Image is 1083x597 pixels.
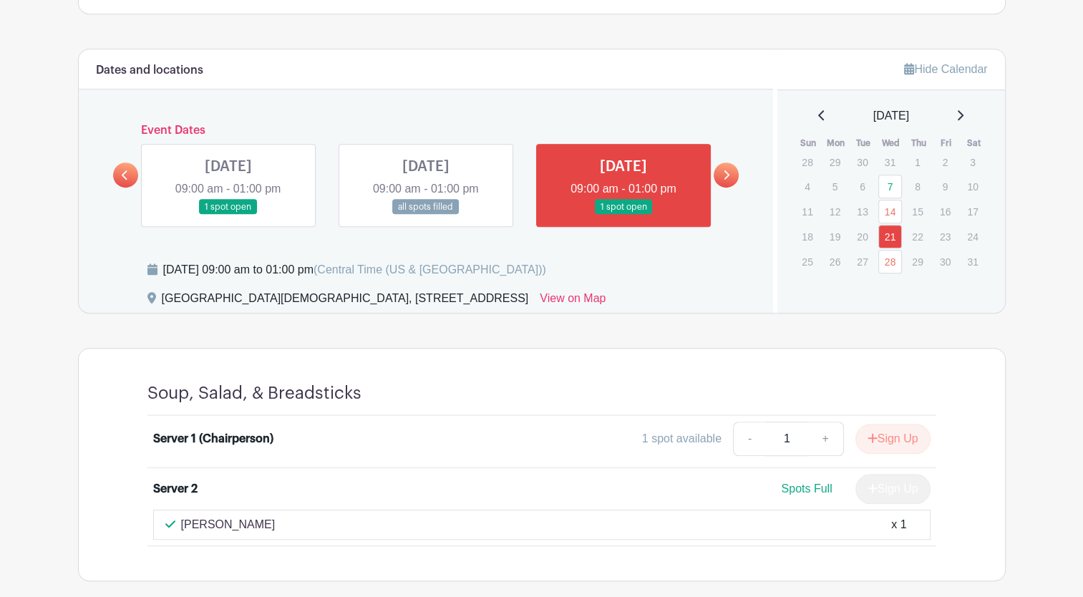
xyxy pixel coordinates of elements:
p: 6 [850,175,874,198]
p: 11 [795,200,819,223]
p: 20 [850,225,874,248]
span: (Central Time (US & [GEOGRAPHIC_DATA])) [314,263,546,276]
div: x 1 [891,516,906,533]
th: Mon [822,136,850,150]
h4: Soup, Salad, & Breadsticks [147,383,361,404]
a: 28 [878,250,902,273]
span: Spots Full [781,482,832,495]
p: 31 [878,151,902,173]
a: View on Map [540,290,606,313]
p: 19 [823,225,847,248]
p: 9 [933,175,957,198]
a: 7 [878,175,902,198]
p: 4 [795,175,819,198]
a: Hide Calendar [904,63,987,75]
div: [GEOGRAPHIC_DATA][DEMOGRAPHIC_DATA], [STREET_ADDRESS] [162,290,529,313]
p: 8 [905,175,929,198]
th: Fri [933,136,961,150]
p: 3 [961,151,984,173]
div: Server 1 (Chairperson) [153,430,273,447]
p: 5 [823,175,847,198]
p: 16 [933,200,957,223]
p: 17 [961,200,984,223]
th: Wed [878,136,905,150]
p: [PERSON_NAME] [181,516,276,533]
div: 1 spot available [642,430,722,447]
th: Sat [960,136,988,150]
p: 13 [850,200,874,223]
th: Sun [795,136,822,150]
p: 27 [850,251,874,273]
p: 26 [823,251,847,273]
p: 23 [933,225,957,248]
p: 2 [933,151,957,173]
p: 24 [961,225,984,248]
div: Server 2 [153,480,198,497]
a: 21 [878,225,902,248]
a: - [733,422,766,456]
p: 15 [905,200,929,223]
h6: Event Dates [138,124,714,137]
p: 10 [961,175,984,198]
p: 18 [795,225,819,248]
p: 30 [933,251,957,273]
a: 14 [878,200,902,223]
span: [DATE] [873,107,909,125]
p: 29 [905,251,929,273]
p: 28 [795,151,819,173]
p: 1 [905,151,929,173]
p: 25 [795,251,819,273]
p: 12 [823,200,847,223]
p: 22 [905,225,929,248]
a: + [807,422,843,456]
th: Tue [850,136,878,150]
p: 29 [823,151,847,173]
button: Sign Up [855,424,931,454]
h6: Dates and locations [96,64,203,77]
th: Thu [905,136,933,150]
p: 30 [850,151,874,173]
div: [DATE] 09:00 am to 01:00 pm [163,261,546,278]
p: 31 [961,251,984,273]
